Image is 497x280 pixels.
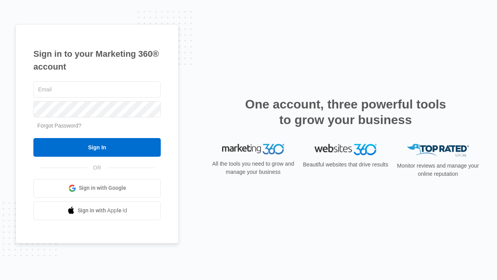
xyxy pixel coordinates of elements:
[315,144,377,155] img: Websites 360
[222,144,284,155] img: Marketing 360
[302,161,389,169] p: Beautiful websites that drive results
[394,162,481,178] p: Monitor reviews and manage your online reputation
[33,81,161,98] input: Email
[33,179,161,198] a: Sign in with Google
[33,47,161,73] h1: Sign in to your Marketing 360® account
[243,96,448,128] h2: One account, three powerful tools to grow your business
[210,160,297,176] p: All the tools you need to grow and manage your business
[33,138,161,157] input: Sign In
[88,164,107,172] span: OR
[79,184,126,192] span: Sign in with Google
[33,201,161,220] a: Sign in with Apple Id
[37,122,82,129] a: Forgot Password?
[78,206,127,215] span: Sign in with Apple Id
[407,144,469,157] img: Top Rated Local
